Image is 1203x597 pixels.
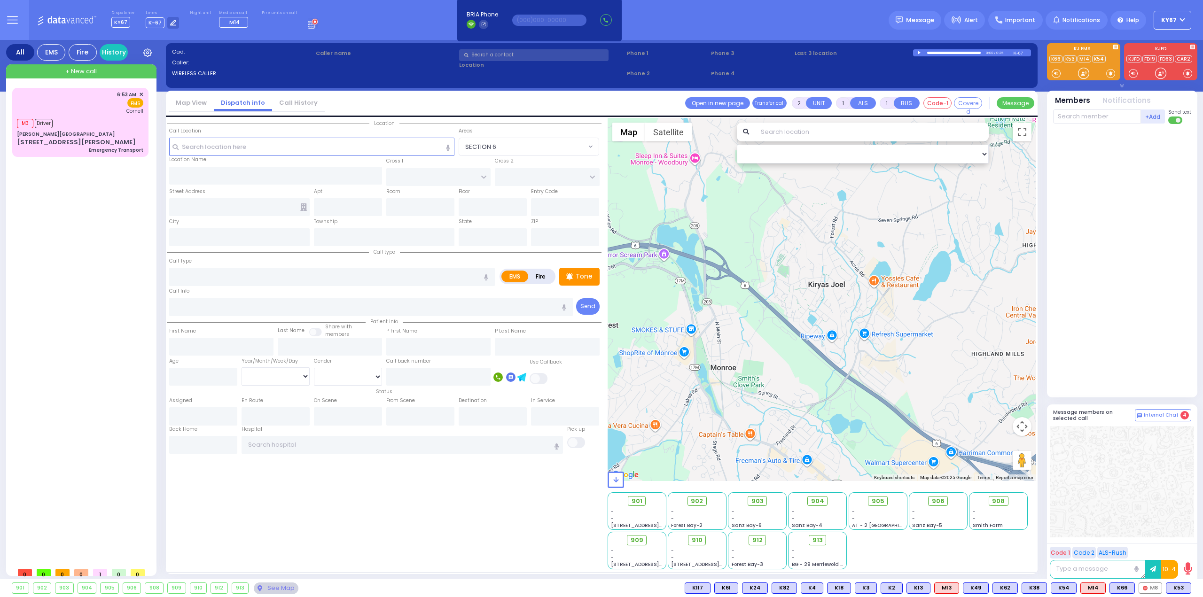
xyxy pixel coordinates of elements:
[576,271,593,281] p: Tone
[6,44,34,61] div: All
[146,17,164,28] span: K-67
[732,508,734,515] span: -
[35,119,53,128] span: Driver
[973,508,976,515] span: -
[386,397,415,404] label: From Scene
[1144,412,1179,419] span: Internal Chat
[792,522,822,529] span: Sanz Bay-4
[169,98,214,107] a: Map View
[1092,55,1106,62] a: K54
[1097,547,1128,558] button: ALS-Rush
[732,561,763,568] span: Forest Bay-3
[242,397,263,404] label: En Route
[1175,55,1192,62] a: CAR2
[1051,582,1077,594] div: BLS
[146,10,180,16] label: Lines
[1047,47,1120,53] label: KJ EMS...
[1080,582,1106,594] div: M14
[169,397,192,404] label: Assigned
[1072,547,1096,558] button: Code 2
[278,327,305,334] label: Last Name
[459,138,599,155] span: SECTION 6
[172,59,312,67] label: Caller:
[93,569,107,576] span: 1
[827,582,851,594] div: BLS
[169,357,179,365] label: Age
[732,554,734,561] span: -
[792,515,795,522] span: -
[994,47,996,58] div: /
[610,469,641,481] a: Open this area in Google Maps (opens a new window)
[168,583,186,593] div: 909
[1050,547,1071,558] button: Code 1
[801,582,823,594] div: BLS
[1013,123,1031,141] button: Toggle fullscreen view
[671,522,703,529] span: Forest Bay-2
[369,120,399,127] span: Location
[459,397,487,404] label: Destination
[567,426,585,433] label: Pick up
[751,496,764,506] span: 903
[300,203,307,211] span: Other building occupants
[985,47,994,58] div: 0:00
[126,108,143,115] span: Cornell
[459,218,472,225] label: State
[934,582,959,594] div: M13
[827,582,851,594] div: K18
[645,123,692,141] button: Show satellite imagery
[242,436,563,454] input: Search hospital
[55,583,73,593] div: 903
[1053,409,1135,421] h5: Message members on selected call
[1049,55,1062,62] a: K66
[459,127,473,135] label: Areas
[1051,582,1077,594] div: K54
[627,49,708,57] span: Phone 1
[752,97,787,109] button: Transfer call
[386,357,431,365] label: Call back number
[852,508,855,515] span: -
[69,44,97,61] div: Fire
[1168,109,1191,116] span: Send text
[912,508,915,515] span: -
[752,535,763,545] span: 912
[852,515,855,522] span: -
[714,582,738,594] div: K61
[190,10,211,16] label: Night unit
[1053,109,1141,124] input: Search member
[123,583,141,593] div: 906
[169,188,205,195] label: Street Address
[906,582,930,594] div: K13
[1013,49,1031,56] div: K-67
[55,569,70,576] span: 0
[314,218,337,225] label: Township
[1063,55,1077,62] a: K53
[964,16,978,24] span: Alert
[801,582,823,594] div: K4
[169,426,197,433] label: Back Home
[1142,55,1157,62] a: FD19
[169,156,206,163] label: Location Name
[627,70,708,78] span: Phone 2
[1154,11,1191,30] button: KY67
[512,15,586,26] input: (000)000-00000
[852,522,922,529] span: AT - 2 [GEOGRAPHIC_DATA]
[711,70,792,78] span: Phone 4
[65,67,97,76] span: + New call
[671,561,760,568] span: [STREET_ADDRESS][PERSON_NAME]
[272,98,325,107] a: Call History
[1141,109,1165,124] button: +Add
[112,569,126,576] span: 0
[806,97,832,109] button: UNIT
[366,318,403,325] span: Patient info
[932,496,945,506] span: 906
[611,561,700,568] span: [STREET_ADDRESS][PERSON_NAME]
[934,582,959,594] div: ALS
[855,582,877,594] div: K3
[386,327,417,335] label: P First Name
[17,131,115,138] div: [PERSON_NAME][GEOGRAPHIC_DATA]
[1055,95,1090,106] button: Members
[111,10,135,16] label: Dispatcher
[316,49,456,57] label: Caller name
[169,127,201,135] label: Call Location
[576,298,600,315] button: Send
